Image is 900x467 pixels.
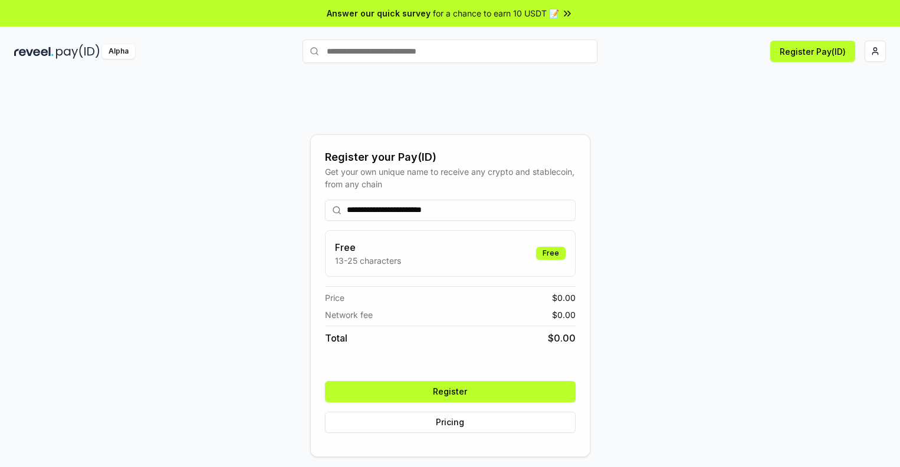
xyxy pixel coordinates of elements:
[325,149,576,165] div: Register your Pay(ID)
[335,240,401,254] h3: Free
[56,44,100,59] img: pay_id
[102,44,135,59] div: Alpha
[325,331,347,345] span: Total
[14,44,54,59] img: reveel_dark
[433,7,559,19] span: for a chance to earn 10 USDT 📝
[335,254,401,267] p: 13-25 characters
[552,292,576,304] span: $ 0.00
[325,381,576,402] button: Register
[536,247,566,260] div: Free
[552,309,576,321] span: $ 0.00
[327,7,431,19] span: Answer our quick survey
[770,41,855,62] button: Register Pay(ID)
[325,412,576,433] button: Pricing
[325,165,576,190] div: Get your own unique name to receive any crypto and stablecoin, from any chain
[325,292,344,304] span: Price
[325,309,373,321] span: Network fee
[548,331,576,345] span: $ 0.00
